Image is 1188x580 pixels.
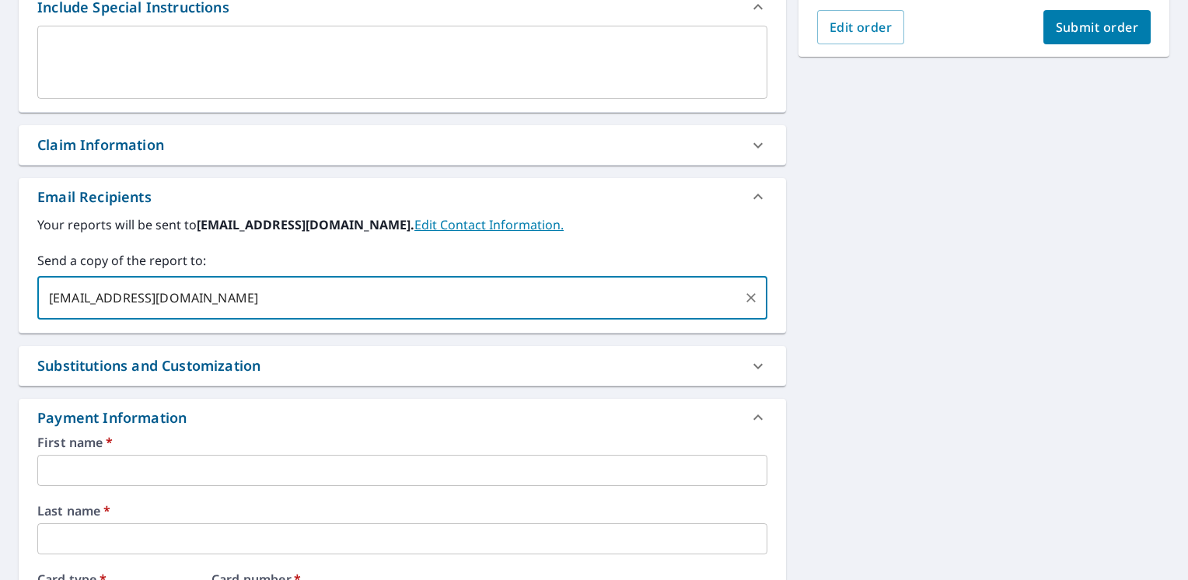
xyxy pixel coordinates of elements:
[740,287,762,309] button: Clear
[830,19,893,36] span: Edit order
[19,125,786,165] div: Claim Information
[37,355,260,376] div: Substitutions and Customization
[37,187,152,208] div: Email Recipients
[19,178,786,215] div: Email Recipients
[37,407,193,428] div: Payment Information
[37,215,767,234] label: Your reports will be sent to
[197,216,414,233] b: [EMAIL_ADDRESS][DOMAIN_NAME].
[1043,10,1151,44] button: Submit order
[1056,19,1139,36] span: Submit order
[37,436,767,449] label: First name
[19,399,786,436] div: Payment Information
[37,251,767,270] label: Send a copy of the report to:
[37,135,164,155] div: Claim Information
[19,346,786,386] div: Substitutions and Customization
[817,10,905,44] button: Edit order
[414,216,564,233] a: EditContactInfo
[37,505,767,517] label: Last name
